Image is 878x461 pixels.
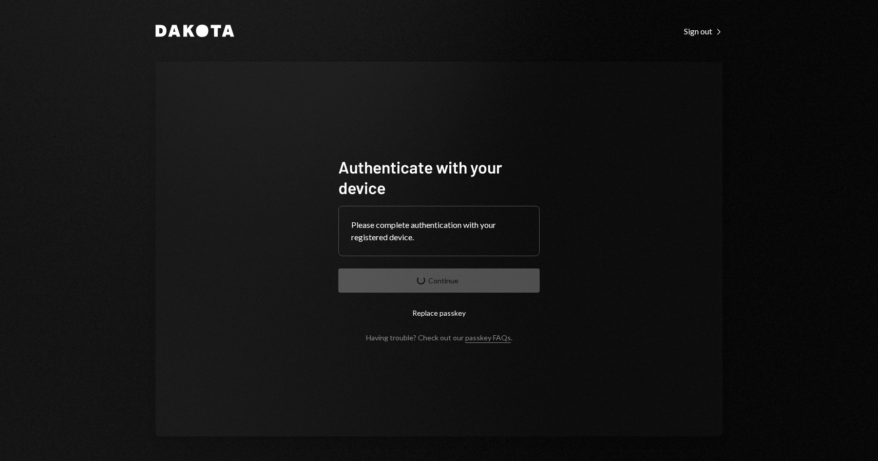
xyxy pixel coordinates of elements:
[465,333,511,343] a: passkey FAQs
[338,301,540,325] button: Replace passkey
[351,219,527,243] div: Please complete authentication with your registered device.
[684,26,722,36] div: Sign out
[338,157,540,198] h1: Authenticate with your device
[366,333,512,342] div: Having trouble? Check out our .
[684,25,722,36] a: Sign out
